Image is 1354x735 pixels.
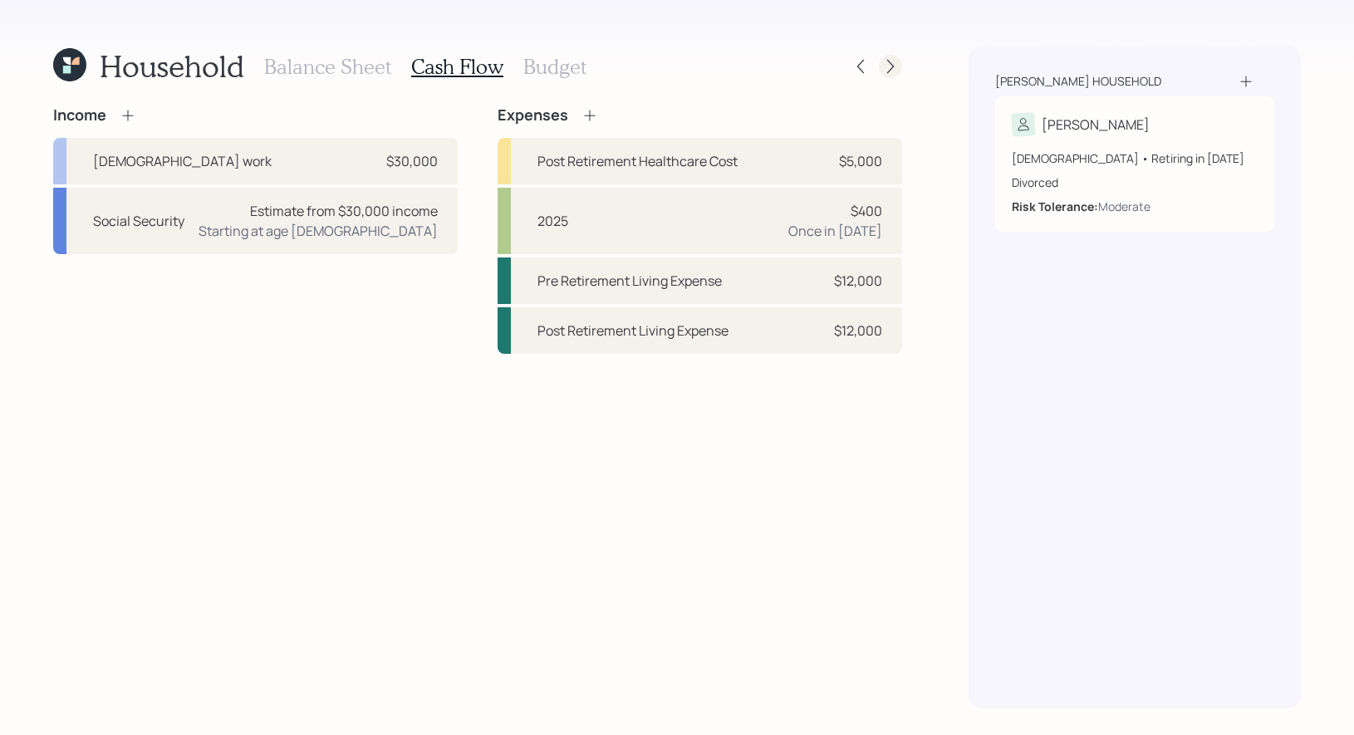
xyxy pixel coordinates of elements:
div: $30,000 [386,151,438,171]
h3: Cash Flow [411,55,503,79]
div: Divorced [1012,174,1258,191]
div: Social Security [93,211,184,231]
div: $5,000 [839,151,882,171]
div: [PERSON_NAME] household [995,73,1161,90]
b: Risk Tolerance: [1012,198,1098,214]
div: [DEMOGRAPHIC_DATA] work [93,151,272,171]
div: Once in [DATE] [788,221,882,241]
h3: Balance Sheet [264,55,391,79]
h4: Expenses [498,106,568,125]
div: $400 [851,201,882,221]
div: Starting at age [DEMOGRAPHIC_DATA] [199,221,438,241]
div: Estimate from $30,000 income [250,201,438,221]
div: [DEMOGRAPHIC_DATA] • Retiring in [DATE] [1012,149,1258,167]
div: 2025 [537,211,568,231]
div: $12,000 [834,321,882,341]
div: Post Retirement Healthcare Cost [537,151,738,171]
div: $12,000 [834,271,882,291]
h1: Household [100,48,244,84]
div: Post Retirement Living Expense [537,321,729,341]
div: Pre Retirement Living Expense [537,271,722,291]
div: [PERSON_NAME] [1042,115,1150,135]
h4: Income [53,106,106,125]
h3: Budget [523,55,586,79]
div: Moderate [1098,198,1150,215]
